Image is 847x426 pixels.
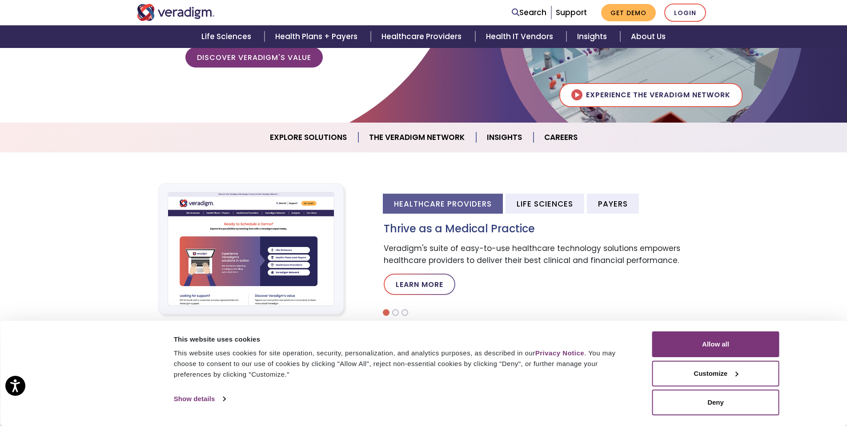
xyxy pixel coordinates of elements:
h3: Thrive as a Medical Practice [384,223,711,235]
button: Deny [652,390,779,415]
a: About Us [620,25,676,48]
a: Search [512,7,546,19]
li: Payers [587,194,639,214]
a: Privacy Notice [535,349,584,357]
div: This website uses cookies [174,334,632,345]
a: Learn More [384,274,455,295]
a: Discover Veradigm's Value [185,47,323,68]
a: Get Demo [601,4,656,21]
a: Careers [534,126,588,149]
li: Healthcare Providers [383,194,503,214]
a: Support [556,7,587,18]
a: Insights [476,126,534,149]
div: This website uses cookies for site operation, security, personalization, and analytics purposes, ... [174,348,632,380]
iframe: Drift Chat Widget [676,362,836,415]
a: Explore Solutions [259,126,358,149]
p: Veradigm's suite of easy-to-use healthcare technology solutions empowers healthcare providers to ... [384,243,711,267]
a: The Veradigm Network [358,126,476,149]
li: Life Sciences [506,194,584,214]
button: Customize [652,361,779,386]
button: Allow all [652,331,779,357]
a: Healthcare Providers [371,25,475,48]
a: Health IT Vendors [475,25,566,48]
a: Insights [566,25,620,48]
a: Health Plans + Payers [265,25,371,48]
a: Login [664,4,706,22]
a: Life Sciences [191,25,265,48]
a: Show details [174,392,225,406]
img: Veradigm logo [137,4,215,21]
